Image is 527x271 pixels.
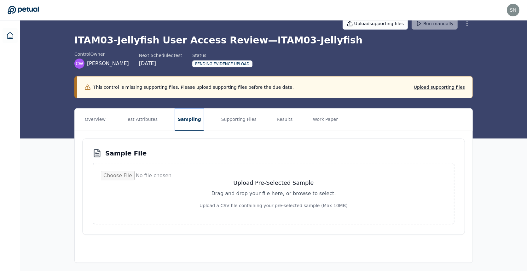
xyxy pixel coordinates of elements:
div: Pending Evidence Upload [192,60,252,67]
button: Test Attributes [123,109,160,131]
span: CW [76,60,83,67]
nav: Tabs [75,109,472,131]
h1: ITAM03-Jellyfish User Access Review — ITAM03-Jellyfish [74,35,473,46]
button: Run manually [412,18,458,30]
button: Upload supporting files [414,84,465,90]
button: Work Paper [310,109,341,131]
a: Dashboard [3,28,18,43]
button: Sampling [175,109,204,131]
button: More Options [461,18,473,29]
img: snir+klaviyo@petual.ai [507,4,519,16]
div: control Owner [74,51,129,57]
h3: Sample File [105,149,147,158]
button: Uploadsupporting files [343,18,408,30]
div: Next Scheduled test [139,52,182,59]
button: Overview [82,109,108,131]
div: [DATE] [139,60,182,67]
button: Supporting Files [219,109,259,131]
div: Status [192,52,252,59]
button: Results [274,109,295,131]
p: This control is missing supporting files. Please upload supporting files before the due date. [93,84,294,90]
a: Go to Dashboard [8,6,39,14]
span: [PERSON_NAME] [87,60,129,67]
